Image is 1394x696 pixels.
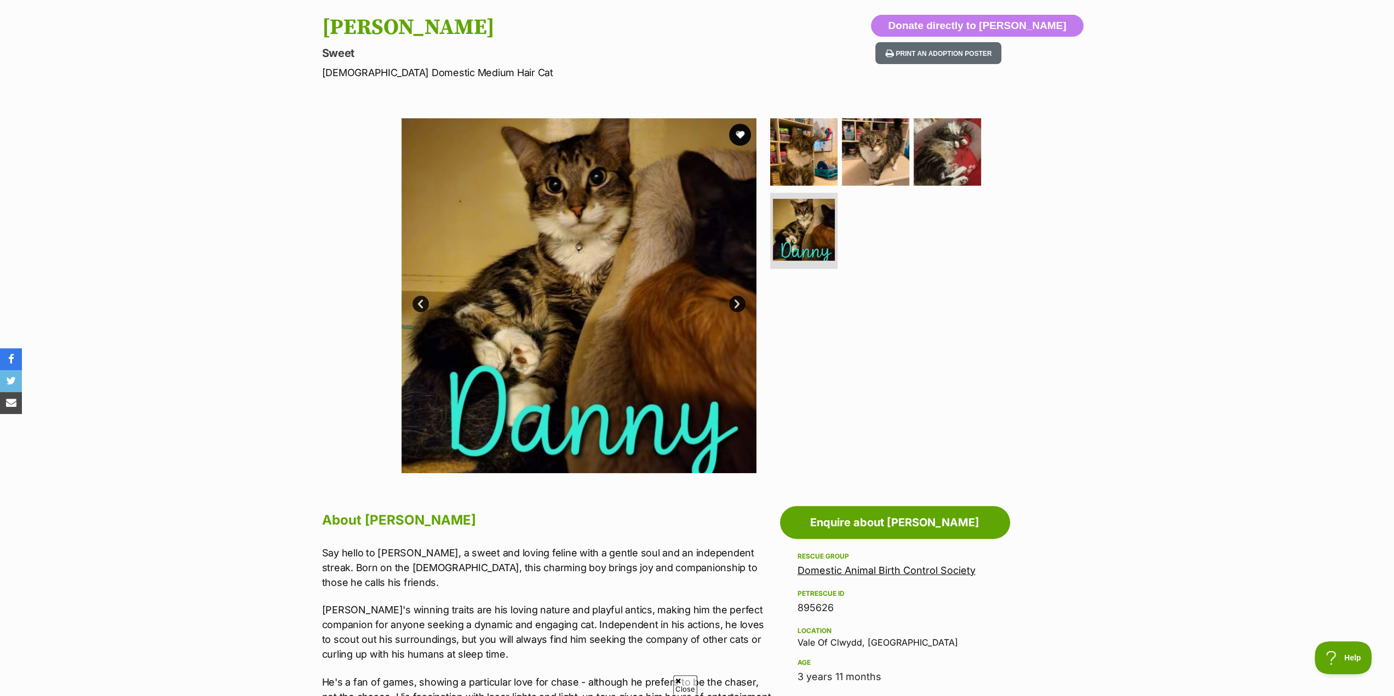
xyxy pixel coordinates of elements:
[871,15,1083,37] button: Donate directly to [PERSON_NAME]
[322,65,785,80] p: [DEMOGRAPHIC_DATA] Domestic Medium Hair Cat
[780,506,1010,539] a: Enquire about [PERSON_NAME]
[770,118,837,186] img: Photo of Danny
[773,199,835,261] img: Photo of Danny
[1315,641,1372,674] iframe: Help Scout Beacon - Open
[673,675,697,694] span: Close
[322,15,785,40] h1: [PERSON_NAME]
[401,118,756,473] img: Photo of Danny
[322,545,775,590] p: Say hello to [PERSON_NAME], a sweet and loving feline with a gentle soul and an independent strea...
[914,118,981,186] img: Photo of Danny
[412,296,429,312] a: Prev
[798,669,993,685] div: 3 years 11 months
[798,600,993,616] div: 895626
[729,124,751,146] button: favourite
[322,508,775,532] h2: About [PERSON_NAME]
[842,118,909,186] img: Photo of Danny
[729,296,745,312] a: Next
[322,602,775,662] p: [PERSON_NAME]'s winning traits are his loving nature and playful antics, making him the perfect c...
[875,42,1001,65] button: Print an adoption poster
[798,626,993,635] div: Location
[798,565,976,576] a: Domestic Animal Birth Control Society
[798,624,993,647] div: Vale Of Clwydd, [GEOGRAPHIC_DATA]
[798,589,993,598] div: PetRescue ID
[798,552,993,561] div: Rescue group
[798,658,993,667] div: Age
[322,45,785,61] p: Sweet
